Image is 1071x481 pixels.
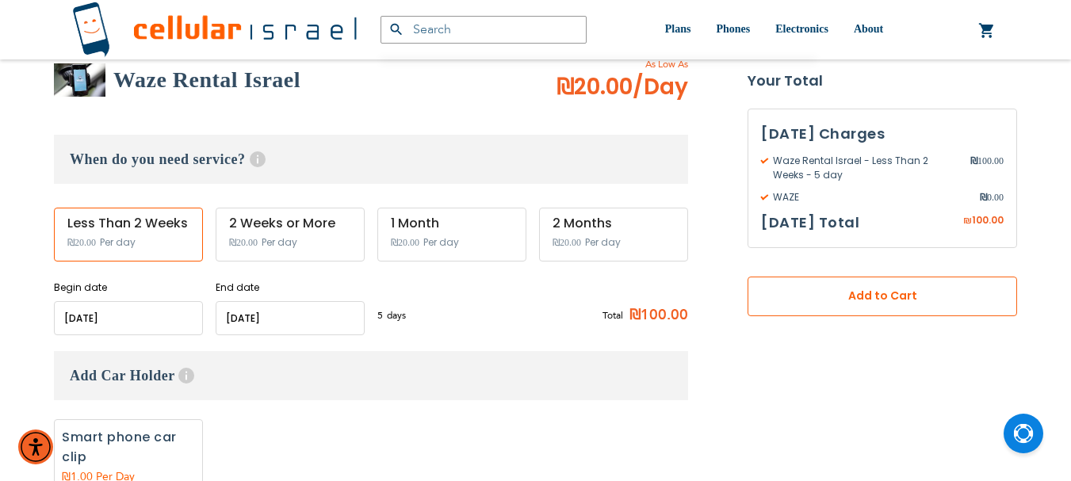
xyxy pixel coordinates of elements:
span: ₪ [963,214,972,228]
span: About [854,23,883,35]
img: Waze Rental Israel [54,63,105,97]
label: End date [216,281,365,295]
span: ₪20.00 [553,237,581,248]
h3: When do you need service? [54,135,688,184]
span: ₪20.00 [557,71,688,103]
h3: [DATE] Total [761,211,859,235]
span: ₪20.00 [391,237,419,248]
span: ₪ [980,190,987,204]
span: Per day [585,235,621,250]
h3: [DATE] Charges [761,122,1004,146]
span: Help [250,151,266,167]
span: Plans [665,23,691,35]
div: Accessibility Menu [18,429,53,464]
label: Begin date [54,281,203,295]
h2: Waze Rental Israel [113,64,300,96]
span: Electronics [775,23,828,35]
span: ₪ [970,154,977,168]
input: MM/DD/YYYY [216,301,365,335]
strong: Your Total [748,69,1017,93]
span: Waze Rental Israel - Less Than 2 Weeks - 5 day [761,154,970,182]
span: WAZE [761,190,980,204]
span: ₪20.00 [67,237,96,248]
div: 2 Months [553,216,675,231]
input: Search [381,16,587,44]
img: Cellular Israel Logo [72,2,357,58]
span: Total [602,308,623,323]
span: As Low As [514,57,688,71]
span: /Day [633,71,688,103]
h3: Add Car Holder [54,351,688,400]
div: 1 Month [391,216,513,231]
span: Add to Cart [800,288,965,304]
span: Per day [262,235,297,250]
span: Per day [423,235,459,250]
button: Add to Cart [748,277,1017,316]
span: 0.00 [980,190,1004,204]
span: days [387,308,406,323]
span: 5 [377,308,387,323]
input: MM/DD/YYYY [54,301,203,335]
div: 2 Weeks or More [229,216,351,231]
span: ₪20.00 [229,237,258,248]
span: 100.00 [972,213,1004,227]
span: ₪100.00 [623,303,688,327]
span: Phones [716,23,750,35]
span: 100.00 [970,154,1004,182]
span: Per day [100,235,136,250]
div: Less Than 2 Weeks [67,216,189,231]
span: Help [178,368,194,384]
